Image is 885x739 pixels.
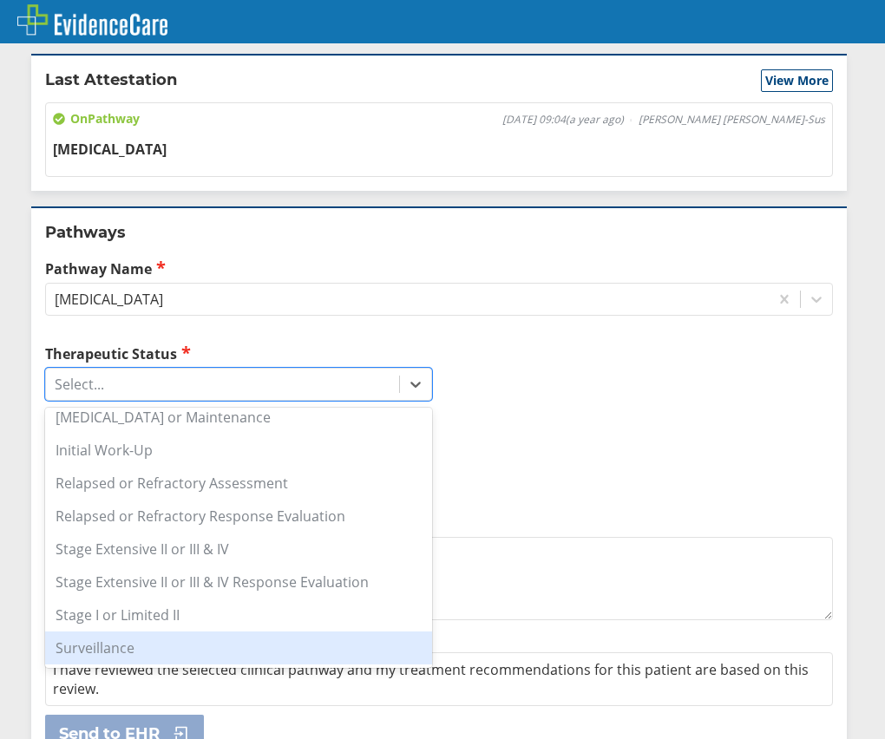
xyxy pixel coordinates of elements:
[45,69,177,92] h2: Last Attestation
[55,290,163,309] div: [MEDICAL_DATA]
[53,140,167,159] span: [MEDICAL_DATA]
[45,467,432,500] div: Relapsed or Refractory Assessment
[55,375,104,394] div: Select...
[53,110,140,128] span: On Pathway
[45,533,432,566] div: Stage Extensive II or III & IV
[45,631,432,664] div: Surveillance
[45,513,833,533] label: Additional Details
[45,343,432,363] label: Therapeutic Status
[17,4,167,36] img: EvidenceCare
[45,500,432,533] div: Relapsed or Refractory Response Evaluation
[45,258,833,278] label: Pathway Name
[45,222,833,243] h2: Pathways
[45,401,432,434] div: [MEDICAL_DATA] or Maintenance
[639,113,825,127] span: [PERSON_NAME] [PERSON_NAME]-Sus
[761,69,833,92] button: View More
[45,566,432,598] div: Stage Extensive II or III & IV Response Evaluation
[45,598,432,631] div: Stage I or Limited II
[45,434,432,467] div: Initial Work-Up
[502,113,624,127] span: [DATE] 09:04 ( a year ago )
[53,660,809,698] span: I have reviewed the selected clinical pathway and my treatment recommendations for this patient a...
[765,72,829,89] span: View More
